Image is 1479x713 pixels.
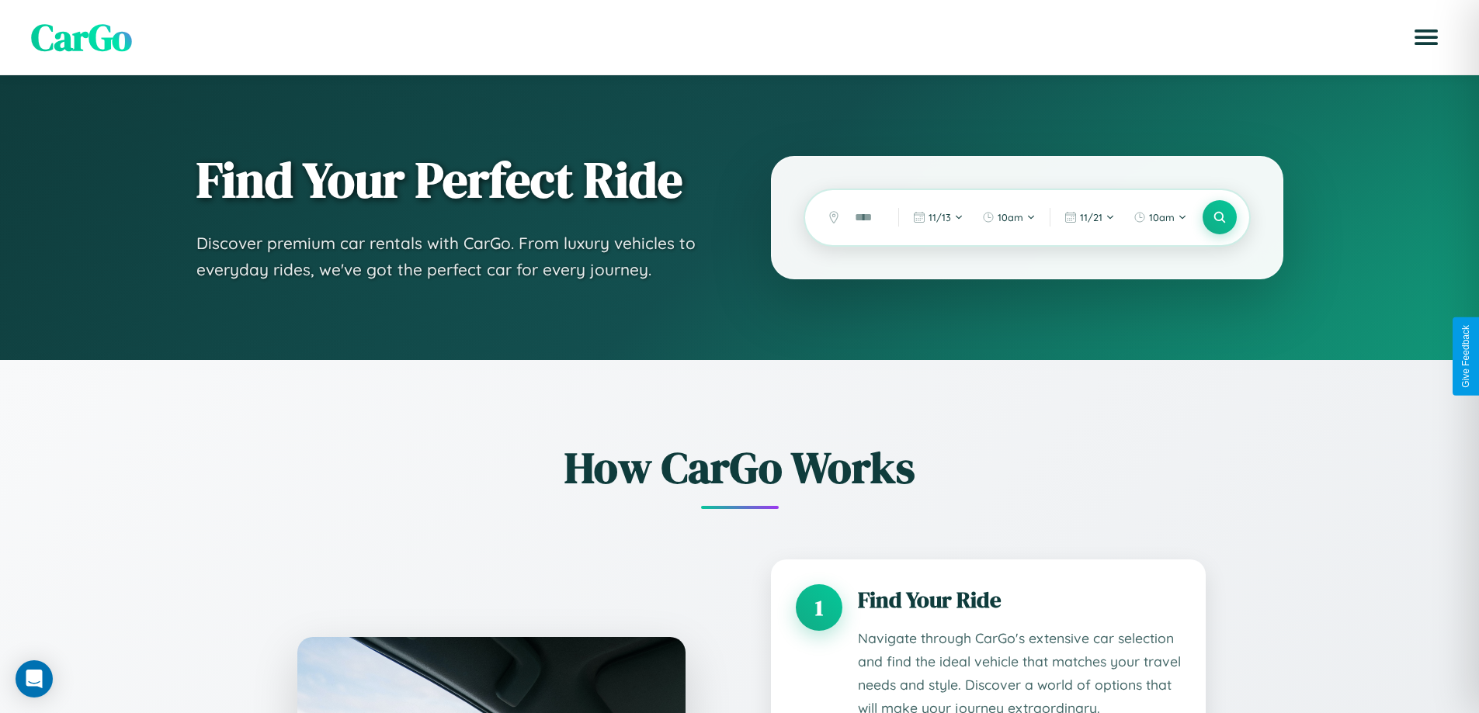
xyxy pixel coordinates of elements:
span: CarGo [31,12,132,63]
button: 11/21 [1057,205,1123,230]
div: 1 [796,584,842,631]
h3: Find Your Ride [858,584,1181,615]
span: 10am [1149,211,1175,223]
button: 10am [974,205,1043,230]
h2: How CarGo Works [274,438,1206,497]
p: Discover premium car rentals with CarGo. From luxury vehicles to everyday rides, we've got the pe... [196,230,709,282]
div: Give Feedback [1460,325,1471,388]
button: Open menu [1404,16,1448,59]
div: Open Intercom Messenger [16,660,53,697]
button: 10am [1126,205,1195,230]
span: 11 / 21 [1080,211,1102,223]
button: 11/13 [905,205,971,230]
span: 10am [998,211,1023,223]
span: 11 / 13 [929,211,951,223]
h1: Find Your Perfect Ride [196,153,709,207]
